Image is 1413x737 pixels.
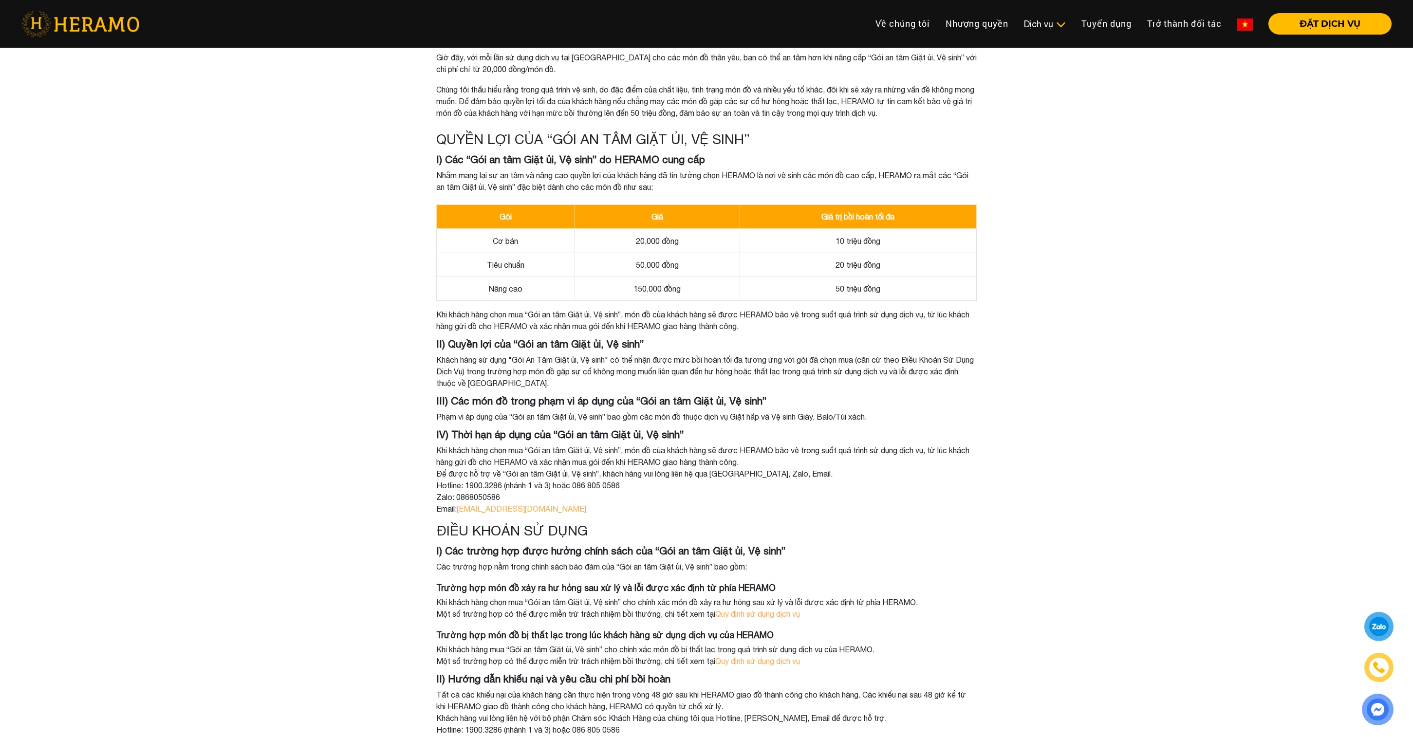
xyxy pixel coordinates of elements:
a: Trở thành đối tác [1139,13,1229,34]
img: subToggleIcon [1056,20,1066,30]
div: Dịch vụ [1024,18,1066,31]
td: 20 triệu đồng [740,253,976,276]
img: heramo-logo.png [21,11,139,37]
div: Khi khách hàng mua “Gói an tâm Giặt ủi, Vệ sinh” cho chính xác món đồ bị thất lạc trong quá trình... [436,644,977,655]
div: Hotline: 1900.3286 (nhánh 1 và 3) hoặc 086 805 0586 [436,724,977,736]
h4: III) Các món đồ trong phạm vi áp dụng của “Gói an tâm Giặt ủi, Vệ sinh” [436,395,977,407]
div: Khách hàng sử dụng "Gói An Tâm Giặt ủi, Vệ sinh" có thể nhận được mức bồi hoàn tối đa tương ứng v... [436,354,977,389]
a: Về chúng tôi [868,13,938,34]
div: Nhằm mang lại sự an tâm và nâng cao quyền lợi của khách hàng đã tin tưởng chọn HERAMO là nơi vệ s... [436,169,977,193]
td: 20,000 đồng [575,229,740,253]
td: Cơ bản [437,229,575,253]
th: Giá [575,204,740,229]
td: Tiêu chuẩn [437,253,575,276]
h4: I) Các trường hợp được hưởng chính sách của “Gói an tâm Giặt ủi, Vệ sinh” [436,545,977,557]
div: Khi khách hàng chọn mua “Gói an tâm Giặt ủi, Vệ sinh”, món đồ của khách hàng sẽ được HERAMO bảo v... [436,444,977,468]
a: ĐẶT DỊCH VỤ [1261,19,1392,28]
div: Một số trường hợp có thể được miễn trừ trách nhiệm bồi thường, chi tiết xem tại [436,655,977,667]
th: Giá trị bồi hoàn tối đa [740,204,976,229]
div: Hotline: 1900.3286 (nhánh 1 và 3) hoặc 086 805 0586 [436,479,977,491]
div: Để được hỗ trợ về “Gói an tâm Giặt ủi, Vệ sinh”, khách hàng vui lòng liên hệ qua [GEOGRAPHIC_DATA... [436,468,977,479]
h4: II) Hướng dẫn khiếu nại và yêu cầu chi phí bồi hoàn [436,673,977,685]
div: Phạm vi áp dụng của “Gói an tâm Giặt ủi, Vệ sinh” bao gồm các món đồ thuộc dịch vụ Giặt hấp và Vệ... [436,411,977,423]
p: Trường hợp món đồ bị thất lạc trong lúc khách hàng sử dụng dịch vụ của HERAMO [436,628,977,642]
div: Khách hàng vui lòng liên hệ với bộ phận Chăm sóc Khách Hàng của chúng tôi qua Hotline, [PERSON_NA... [436,712,977,724]
a: Quy định sử dụng dịch vụ [715,657,800,665]
div: Tất cả các khiếu nại của khách hàng cần thực hiện trong vòng 48 giờ sau khi HERAMO giao đồ thành ... [436,689,977,712]
img: vn-flag.png [1237,18,1253,31]
th: Gói [437,204,575,229]
td: 50,000 đồng [575,253,740,276]
a: phone-icon [1366,654,1393,681]
h4: IV) Thời hạn áp dụng của “Gói an tâm Giặt ủi, Vệ sinh” [436,428,977,441]
button: ĐẶT DỊCH VỤ [1268,13,1392,35]
div: Khi khách hàng chọn mua “Gói an tâm Giặt ủi, Vệ sinh” cho chính xác món đồ xảy ra hư hỏng sau xử ... [436,596,977,608]
img: phone-icon [1372,661,1386,674]
div: Email: [436,503,977,515]
td: 50 triệu đồng [740,276,976,300]
td: Nâng cao [437,276,575,300]
h3: QUYỀN LỢI CỦA “GÓI AN TÂM GIẶT ỦI, VỆ SINH” [436,131,977,147]
td: 150,000 đồng [575,276,740,300]
a: [EMAIL_ADDRESS][DOMAIN_NAME] [457,504,586,513]
a: Quy định sử dụng dịch vụ [715,609,800,618]
div: Một số trường hợp có thể được miễn trừ trách nhiệm bồi thường, chi tiết xem tại [436,608,977,620]
div: Các trường hợp nằm trong chính sách bảo đảm của “Gói an tâm Giặt ủi, Vệ sinh” bao gồm: [436,561,977,572]
h3: ĐIỀU KHOẢN SỬ DỤNG [436,522,977,539]
div: Khi khách hàng chọn mua “Gói an tâm Giặt ủi, Vệ sinh”, món đồ của khách hàng sẽ được HERAMO bảo v... [436,309,977,332]
h4: I) Các “Gói an tâm Giặt ủi, Vệ sinh” do HERAMO cung cấp [436,153,977,166]
a: Nhượng quyền [938,13,1016,34]
a: Tuyển dụng [1074,13,1139,34]
td: 10 triệu đồng [740,229,976,253]
p: Trường hợp món đồ xảy ra hư hỏng sau xử lý và lỗi được xác định từ phía HERAMO [436,581,977,594]
div: Zalo: 0868050586 [436,491,977,503]
h4: II) Quyền lợi của “Gói an tâm Giặt ủi, Vệ sinh” [436,338,977,350]
div: Giờ đây, với mỗi lần sử dụng dịch vụ tại [GEOGRAPHIC_DATA] cho các món đồ thân yêu, bạn có thể an... [436,52,977,119]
